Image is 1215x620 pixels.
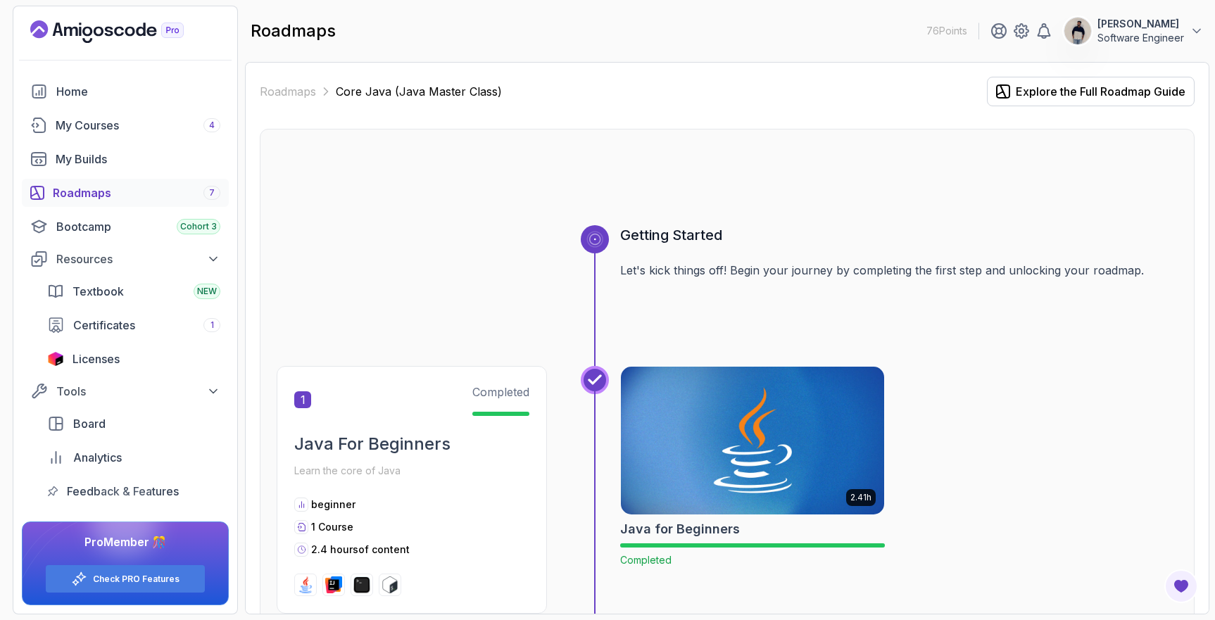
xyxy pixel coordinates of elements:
[73,317,135,334] span: Certificates
[311,543,410,557] p: 2.4 hours of content
[620,519,740,539] h2: Java for Beginners
[197,286,217,297] span: NEW
[67,483,179,500] span: Feedback & Features
[39,345,229,373] a: licenses
[73,283,124,300] span: Textbook
[987,77,1195,106] button: Explore the Full Roadmap Guide
[56,218,220,235] div: Bootcamp
[73,449,122,466] span: Analytics
[210,320,214,331] span: 1
[22,179,229,207] a: roadmaps
[56,251,220,267] div: Resources
[93,574,180,585] a: Check PRO Features
[311,498,355,512] p: beginner
[620,366,885,567] a: Java for Beginners card2.41hJava for BeginnersCompleted
[209,187,215,198] span: 7
[56,117,220,134] div: My Courses
[56,83,220,100] div: Home
[1064,18,1091,44] img: user profile image
[251,20,336,42] h2: roadmaps
[39,277,229,305] a: textbook
[1097,17,1184,31] p: [PERSON_NAME]
[39,410,229,438] a: board
[297,576,314,593] img: java logo
[73,415,106,432] span: Board
[620,554,672,566] span: Completed
[926,24,967,38] p: 76 Points
[47,352,64,366] img: jetbrains icon
[53,184,220,201] div: Roadmaps
[45,564,206,593] button: Check PRO Features
[56,151,220,167] div: My Builds
[325,576,342,593] img: intellij logo
[180,221,217,232] span: Cohort 3
[22,379,229,404] button: Tools
[1097,31,1184,45] p: Software Engineer
[30,20,216,43] a: Landing page
[39,311,229,339] a: certificates
[311,521,353,533] span: 1 Course
[1164,569,1198,603] button: Open Feedback Button
[39,443,229,472] a: analytics
[353,576,370,593] img: terminal logo
[22,145,229,173] a: builds
[294,461,529,481] p: Learn the core of Java
[260,83,316,100] a: Roadmaps
[73,350,120,367] span: Licenses
[850,492,871,503] p: 2.41h
[621,367,884,514] img: Java for Beginners card
[22,77,229,106] a: home
[56,383,220,400] div: Tools
[39,477,229,505] a: feedback
[1016,83,1185,100] div: Explore the Full Roadmap Guide
[22,213,229,241] a: bootcamp
[294,391,311,408] span: 1
[22,246,229,272] button: Resources
[336,83,502,100] p: Core Java (Java Master Class)
[382,576,398,593] img: bash logo
[1064,17,1204,45] button: user profile image[PERSON_NAME]Software Engineer
[209,120,215,131] span: 4
[620,262,1178,279] p: Let's kick things off! Begin your journey by completing the first step and unlocking your roadmap.
[472,385,529,399] span: Completed
[294,433,529,455] h2: Java For Beginners
[22,111,229,139] a: courses
[620,225,1178,245] h3: Getting Started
